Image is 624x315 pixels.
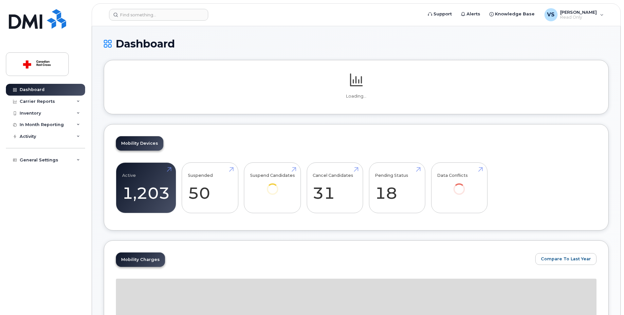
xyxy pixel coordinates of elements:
[188,166,232,210] a: Suspended 50
[116,93,596,99] p: Loading...
[116,136,163,151] a: Mobility Devices
[116,252,165,267] a: Mobility Charges
[437,166,481,204] a: Data Conflicts
[541,256,591,262] span: Compare To Last Year
[122,166,170,210] a: Active 1,203
[104,38,609,49] h1: Dashboard
[375,166,419,210] a: Pending Status 18
[535,253,596,265] button: Compare To Last Year
[313,166,357,210] a: Cancel Candidates 31
[250,166,295,204] a: Suspend Candidates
